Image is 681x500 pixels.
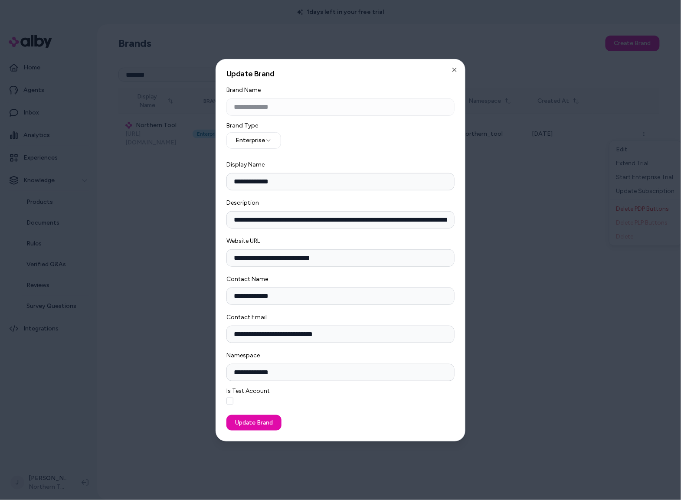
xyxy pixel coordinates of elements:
[226,86,261,94] label: Brand Name
[226,275,268,283] label: Contact Name
[226,314,267,321] label: Contact Email
[226,70,455,78] h2: Update Brand
[226,199,259,206] label: Description
[226,161,265,168] label: Display Name
[226,415,282,431] button: Update Brand
[226,123,455,129] label: Brand Type
[226,132,281,149] button: Enterprise
[226,388,455,394] label: Is Test Account
[226,352,260,359] label: Namespace
[226,237,260,245] label: Website URL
